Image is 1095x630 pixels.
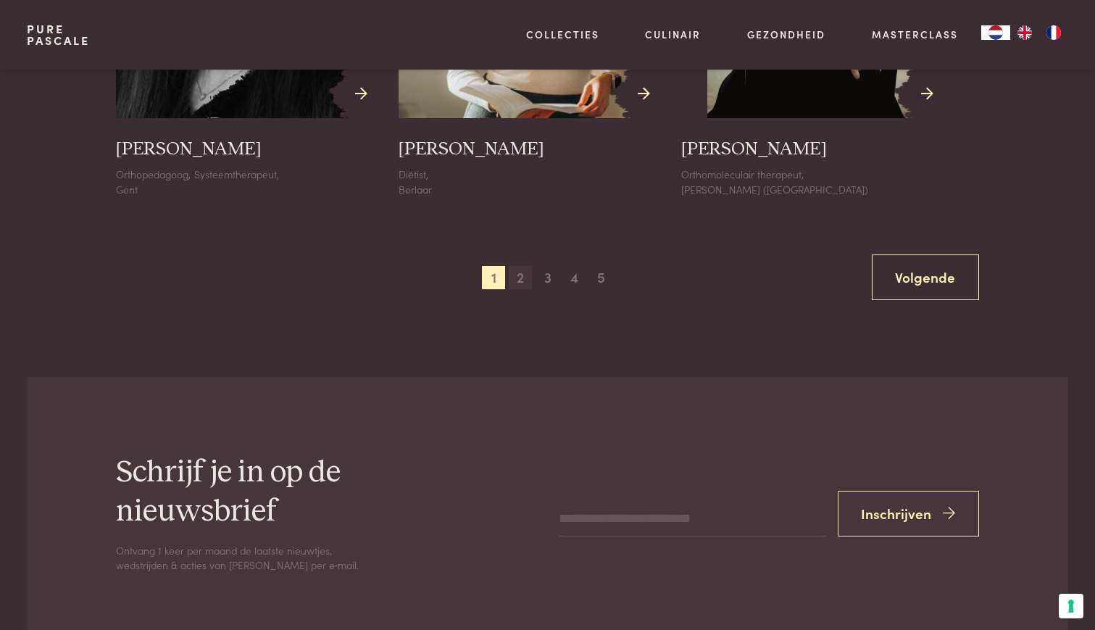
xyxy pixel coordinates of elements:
span: Orthomoleculair therapeut, [681,167,804,181]
span: 2 [509,266,532,289]
a: NL [981,25,1010,40]
span: 4 [563,266,586,289]
div: Language [981,25,1010,40]
a: PurePascale [27,23,90,46]
a: Gezondheid [747,27,825,42]
div: Gent [116,182,375,197]
aside: Language selected: Nederlands [981,25,1068,40]
h3: [PERSON_NAME] [399,138,544,161]
button: Inschrijven [838,491,980,536]
span: Diëtist, [399,167,428,181]
a: Masterclass [872,27,958,42]
a: Volgende [872,254,980,300]
p: Ontvang 1 keer per maand de laatste nieuwtjes, wedstrijden & acties van [PERSON_NAME] per e‑mail. [116,543,362,573]
a: EN [1010,25,1039,40]
h2: Schrijf je in op de nieuwsbrief [116,454,448,531]
span: Orthopedagoog, [116,167,191,181]
ul: Language list [1010,25,1068,40]
h3: [PERSON_NAME] [681,138,827,161]
div: [PERSON_NAME] ([GEOGRAPHIC_DATA]) [681,182,941,197]
span: 5 [590,266,613,289]
a: FR [1039,25,1068,40]
a: Collecties [526,27,599,42]
h3: [PERSON_NAME] [116,138,262,161]
span: 3 [536,266,559,289]
a: Culinair [645,27,701,42]
span: Systeemtherapeut, [194,167,279,181]
span: 1 [482,266,505,289]
div: Berlaar [399,182,658,197]
button: Uw voorkeuren voor toestemming voor trackingtechnologieën [1059,594,1083,618]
